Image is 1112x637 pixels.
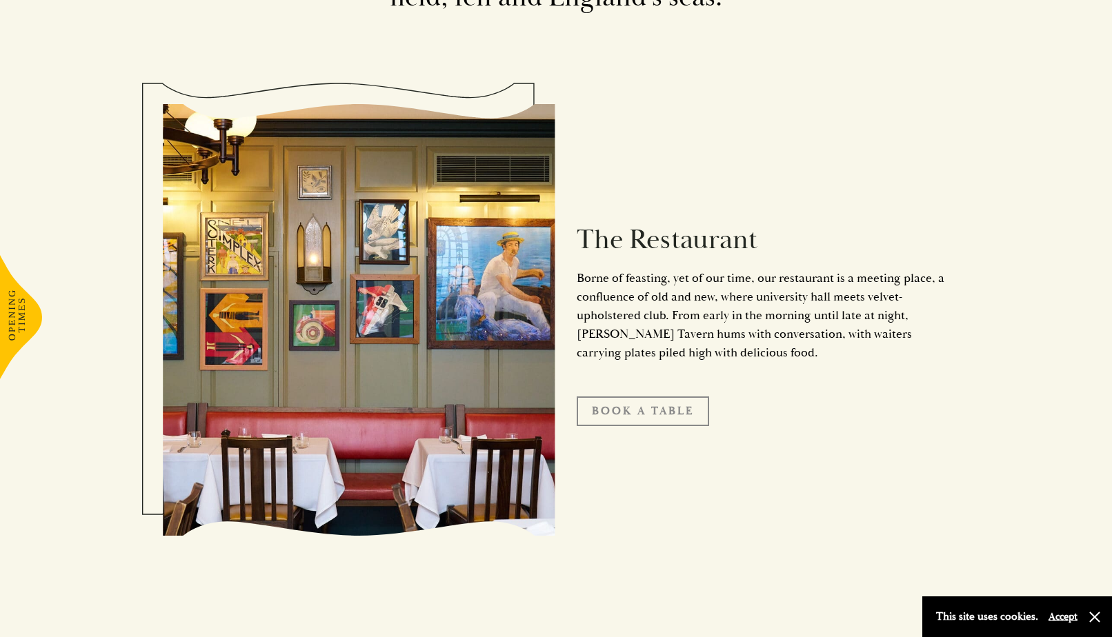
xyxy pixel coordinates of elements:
[1088,610,1102,624] button: Close and accept
[577,269,949,362] p: Borne of feasting, yet of our time, our restaurant is a meeting place, a confluence of old and ne...
[1049,610,1078,623] button: Accept
[936,607,1038,627] p: This site uses cookies.
[577,223,949,256] h2: The Restaurant
[577,396,709,425] a: Book A Table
